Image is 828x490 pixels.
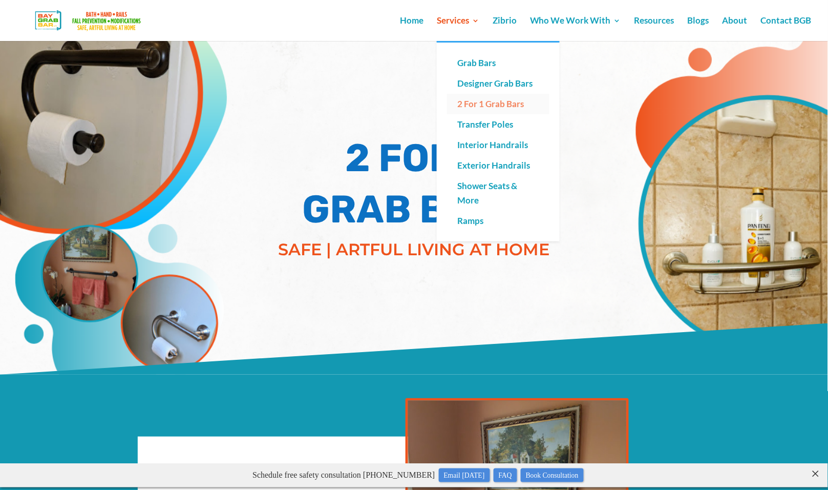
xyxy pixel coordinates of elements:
a: FAQ [494,5,517,19]
a: Transfer Poles [447,114,549,135]
a: Home [400,17,423,41]
a: Designer Grab Bars [447,73,549,94]
a: Ramps [447,211,549,231]
a: Zibrio [493,17,517,41]
a: Grab Bars [447,53,549,73]
a: Resources [634,17,674,41]
a: About [723,17,748,41]
a: Email [DATE] [439,5,490,19]
p: SAFE | ARTFUL LIVING AT HOME [261,237,568,262]
a: Shower Seats & More [447,176,549,211]
p: Schedule free safety consultation [PHONE_NUMBER] [25,4,812,20]
a: Interior Handrails [447,135,549,155]
a: Who We Work With [530,17,621,41]
a: Services [437,17,479,41]
a: Contact BGB [761,17,812,41]
h1: GRAB BARS [261,187,568,238]
a: Book Consultation [521,5,584,19]
a: 2 For 1 Grab Bars [447,94,549,114]
img: Bay Grab Bar [17,7,161,34]
close: × [811,3,821,12]
h1: 2 FOR 1 [261,135,568,187]
a: Blogs [688,17,709,41]
a: Exterior Handrails [447,155,549,176]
